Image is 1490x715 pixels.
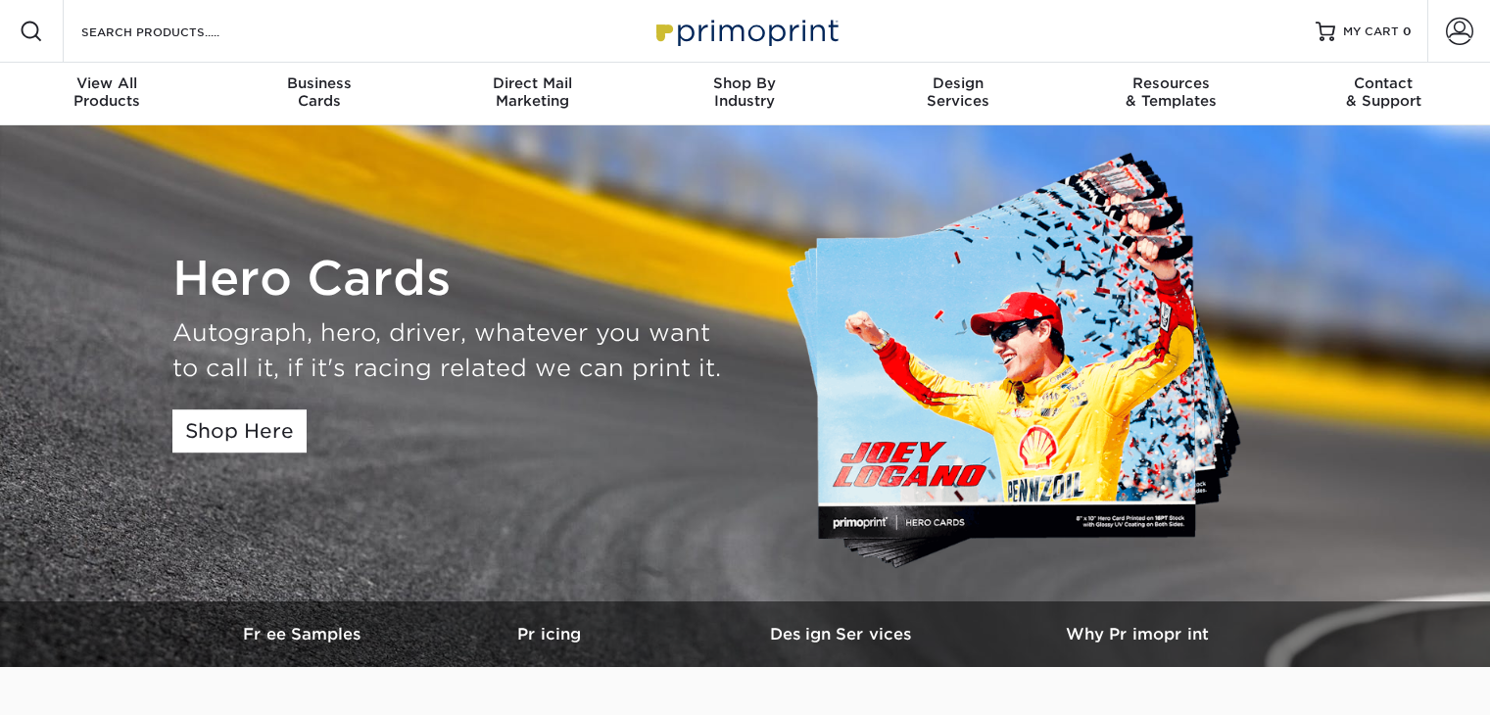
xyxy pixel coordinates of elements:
a: Resources& Templates [1064,63,1276,125]
a: Direct MailMarketing [426,63,639,125]
a: Pricing [403,601,697,667]
span: Design [851,74,1064,92]
div: Marketing [426,74,639,110]
img: Primoprint [648,10,843,52]
div: Industry [639,74,851,110]
span: Shop By [639,74,851,92]
h3: Why Primoprint [990,625,1284,643]
div: & Templates [1064,74,1276,110]
a: Shop Here [172,409,307,453]
a: DesignServices [851,63,1064,125]
span: Contact [1277,74,1490,92]
div: & Support [1277,74,1490,110]
a: Shop ByIndustry [639,63,851,125]
span: Direct Mail [426,74,639,92]
div: Cards [213,74,425,110]
span: Resources [1064,74,1276,92]
a: BusinessCards [213,63,425,125]
div: Services [851,74,1064,110]
span: 0 [1403,24,1412,38]
h3: Free Samples [207,625,403,643]
img: Custom Hero Cards [785,149,1265,578]
span: Business [213,74,425,92]
h3: Design Services [697,625,990,643]
span: MY CART [1343,24,1399,40]
input: SEARCH PRODUCTS..... [79,20,270,43]
a: Why Primoprint [990,601,1284,667]
h3: Pricing [403,625,697,643]
h1: Hero Cards [172,251,731,308]
div: Autograph, hero, driver, whatever you want to call it, if it's racing related we can print it. [172,315,731,386]
a: Design Services [697,601,990,667]
a: Contact& Support [1277,63,1490,125]
a: Free Samples [207,601,403,667]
